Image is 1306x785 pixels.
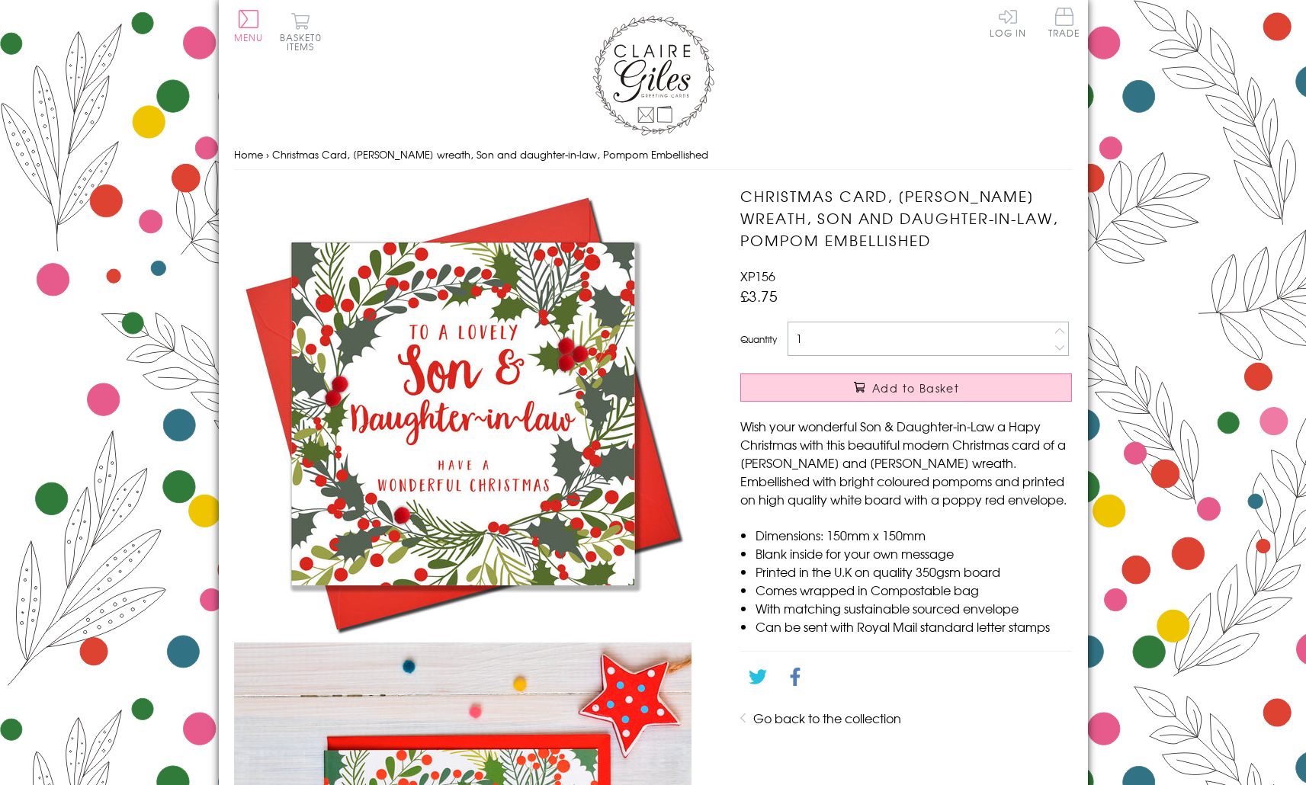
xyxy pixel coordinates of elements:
[740,417,1072,508] p: Wish your wonderful Son & Daughter-in-Law a Hapy Christmas with this beautiful modern Christmas c...
[756,526,1072,544] li: Dimensions: 150mm x 150mm
[234,185,692,642] img: Christmas Card, Holly wreath, Son and daughter-in-law, Pompom Embellished
[756,581,1072,599] li: Comes wrapped in Compostable bag
[287,30,322,53] span: 0 items
[280,12,322,51] button: Basket0 items
[272,147,708,162] span: Christmas Card, [PERSON_NAME] wreath, Son and daughter-in-law, Pompom Embellished
[592,15,714,136] img: Claire Giles Greetings Cards
[234,10,264,42] button: Menu
[756,562,1072,581] li: Printed in the U.K on quality 350gsm board
[234,139,1073,171] nav: breadcrumbs
[990,8,1026,37] a: Log In
[740,267,775,285] span: XP156
[740,185,1072,251] h1: Christmas Card, [PERSON_NAME] wreath, Son and daughter-in-law, Pompom Embellished
[234,147,263,162] a: Home
[740,373,1072,402] button: Add to Basket
[756,617,1072,636] li: Can be sent with Royal Mail standard letter stamps
[740,332,777,346] label: Quantity
[740,285,778,306] span: £3.75
[753,709,901,727] a: Go back to the collection
[872,380,959,396] span: Add to Basket
[234,30,264,44] span: Menu
[266,147,269,162] span: ›
[1048,8,1080,40] a: Trade
[1048,8,1080,37] span: Trade
[756,544,1072,562] li: Blank inside for your own message
[756,599,1072,617] li: With matching sustainable sourced envelope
